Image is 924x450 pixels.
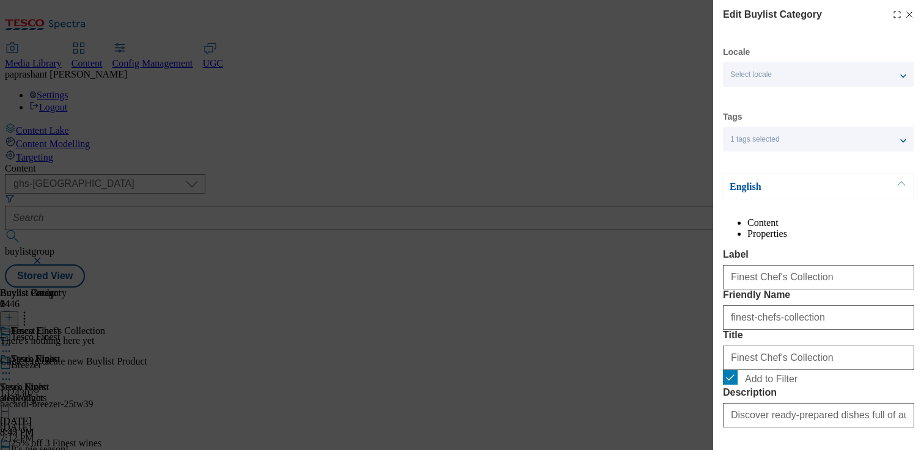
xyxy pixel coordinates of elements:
[730,135,780,144] span: 1 tags selected
[730,70,772,79] span: Select locale
[723,62,914,87] button: Select locale
[723,49,750,56] label: Locale
[723,330,914,341] label: Title
[723,305,914,330] input: Enter Friendly Name
[723,346,914,370] input: Enter Title
[723,249,914,260] label: Label
[723,114,743,120] label: Tags
[723,127,914,151] button: 1 tags selected
[723,387,914,398] label: Description
[747,228,914,239] li: Properties
[745,374,798,385] span: Add to Filter
[723,7,822,22] h4: Edit Buylist Category
[723,265,914,289] input: Enter Label
[723,403,914,427] input: Enter Description
[723,289,914,300] label: Friendly Name
[730,181,858,193] p: English
[747,217,914,228] li: Content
